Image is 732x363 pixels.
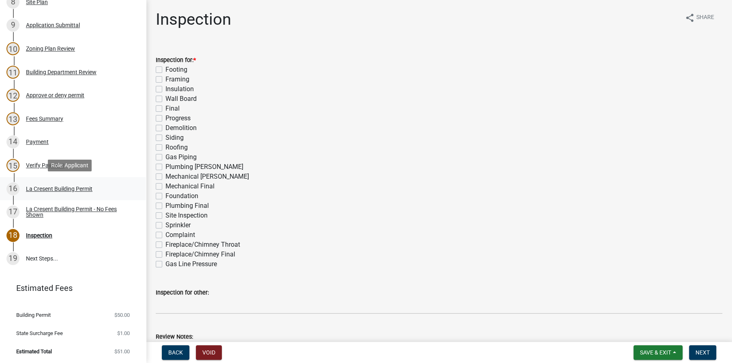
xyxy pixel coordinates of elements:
div: Verify Payment [26,162,64,168]
label: Site Inspection [165,211,208,220]
span: Save & Exit [640,349,671,356]
label: Demolition [165,123,197,133]
a: Estimated Fees [6,280,133,296]
div: 9 [6,19,19,32]
span: $50.00 [114,312,130,318]
div: 17 [6,205,19,218]
span: State Surcharge Fee [16,331,63,336]
i: share [685,13,695,23]
label: Plumbing Final [165,201,209,211]
div: 13 [6,112,19,125]
div: Role: Applicant [48,160,92,171]
label: Inspection for: [156,58,196,63]
button: Back [162,345,189,360]
span: Share [696,13,714,23]
label: Insulation [165,84,194,94]
span: Building Permit [16,312,51,318]
div: Approve or deny permit [26,92,84,98]
div: Building Department Review [26,69,97,75]
button: Next [689,345,716,360]
div: Application Submittal [26,22,80,28]
div: 15 [6,159,19,172]
button: Void [196,345,222,360]
label: Mechanical Final [165,181,215,191]
label: Plumbing [PERSON_NAME] [165,162,243,172]
label: Inspection for other: [156,290,209,296]
div: 11 [6,66,19,79]
label: Fireplace/Chimney Throat [165,240,240,250]
span: $1.00 [117,331,130,336]
div: 19 [6,252,19,265]
span: Estimated Total [16,349,52,354]
div: La Cresent Building Permit [26,186,92,192]
label: Foundation [165,191,198,201]
label: Footing [165,65,187,75]
div: Fees Summary [26,116,63,122]
div: 12 [6,89,19,102]
label: Fireplace/Chimney Final [165,250,235,259]
label: Complaint [165,230,195,240]
div: 16 [6,182,19,195]
div: 14 [6,135,19,148]
h1: Inspection [156,10,231,29]
div: La Cresent Building Permit - No Fees Shown [26,206,133,218]
div: Zoning Plan Review [26,46,75,51]
label: Gas Piping [165,152,197,162]
span: Back [168,349,183,356]
div: Inspection [26,233,52,238]
div: 18 [6,229,19,242]
span: Next [696,349,710,356]
label: Framing [165,75,189,84]
label: Roofing [165,143,188,152]
button: shareShare [678,10,721,26]
label: Gas Line Pressure [165,259,217,269]
label: Progress [165,113,191,123]
label: Siding [165,133,184,143]
label: Mechanical [PERSON_NAME] [165,172,249,181]
div: Payment [26,139,49,145]
label: Sprinkler [165,220,191,230]
div: 10 [6,42,19,55]
label: Review Notes: [156,334,193,340]
label: Wall Board [165,94,197,104]
button: Save & Exit [633,345,683,360]
label: Final [165,104,180,113]
span: $51.00 [114,349,130,354]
